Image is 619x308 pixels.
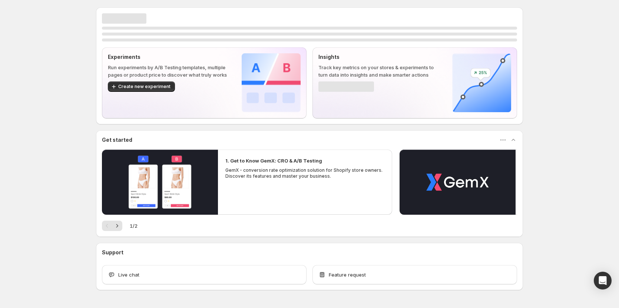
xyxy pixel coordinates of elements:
p: GemX - conversion rate optimization solution for Shopify store owners. Discover its features and ... [225,167,385,179]
span: Live chat [118,271,139,278]
p: Experiments [108,53,230,61]
h3: Get started [102,136,132,144]
div: Open Intercom Messenger [594,272,612,289]
h3: Support [102,249,123,256]
p: Insights [318,53,440,61]
span: Create new experiment [118,84,171,90]
img: Experiments [242,53,301,112]
img: Insights [452,53,511,112]
p: Track key metrics on your stores & experiments to turn data into insights and make smarter actions [318,64,440,78]
h2: 1. Get to Know GemX: CRO & A/B Testing [225,157,322,164]
span: Feature request [329,271,366,278]
p: Run experiments by A/B Testing templates, multiple pages or product price to discover what truly ... [108,64,230,78]
button: Play video [102,150,218,215]
nav: Pagination [102,221,122,231]
button: Next [112,221,122,231]
span: 1 / 2 [130,222,138,230]
button: Create new experiment [108,81,175,92]
button: Play video [400,150,516,215]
